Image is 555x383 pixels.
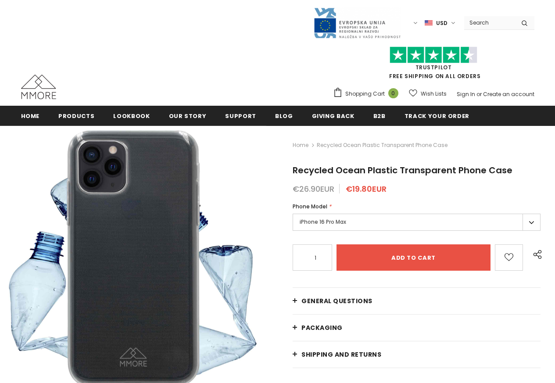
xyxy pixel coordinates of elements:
span: €26.90EUR [293,183,334,194]
span: Recycled Ocean Plastic Transparent Phone Case [317,140,448,150]
input: Search Site [464,16,515,29]
span: Track your order [405,112,469,120]
span: Blog [275,112,293,120]
a: General Questions [293,288,541,314]
img: Trust Pilot Stars [390,47,477,64]
img: Javni Razpis [313,7,401,39]
a: Shipping and returns [293,341,541,368]
span: Shopping Cart [345,89,385,98]
span: B2B [373,112,386,120]
span: Recycled Ocean Plastic Transparent Phone Case [293,164,512,176]
span: Wish Lists [421,89,447,98]
span: Lookbook [113,112,150,120]
span: Products [58,112,94,120]
span: Phone Model [293,203,327,210]
span: 0 [388,88,398,98]
a: Home [21,106,40,125]
span: support [225,112,256,120]
img: MMORE Cases [21,75,56,99]
label: iPhone 16 Pro Max [293,214,541,231]
a: Create an account [483,90,534,98]
span: USD [436,19,448,28]
a: Products [58,106,94,125]
a: Track your order [405,106,469,125]
a: Trustpilot [415,64,452,71]
span: Shipping and returns [301,350,381,359]
a: Javni Razpis [313,19,401,26]
a: Our Story [169,106,207,125]
a: Home [293,140,308,150]
span: Our Story [169,112,207,120]
a: B2B [373,106,386,125]
span: FREE SHIPPING ON ALL ORDERS [333,50,534,80]
a: Blog [275,106,293,125]
img: USD [425,19,433,27]
a: Shopping Cart 0 [333,87,403,100]
a: Sign In [457,90,475,98]
span: General Questions [301,297,372,305]
span: PACKAGING [301,323,343,332]
a: Giving back [312,106,354,125]
a: PACKAGING [293,315,541,341]
input: Add to cart [337,244,491,271]
a: Wish Lists [409,86,447,101]
a: support [225,106,256,125]
span: Giving back [312,112,354,120]
span: €19.80EUR [346,183,387,194]
span: or [476,90,482,98]
span: Home [21,112,40,120]
a: Lookbook [113,106,150,125]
